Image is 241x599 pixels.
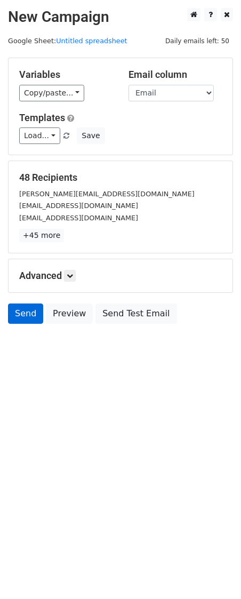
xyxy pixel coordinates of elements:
[19,69,113,81] h5: Variables
[19,85,84,101] a: Copy/paste...
[46,304,93,324] a: Preview
[19,270,222,282] h5: Advanced
[19,229,64,242] a: +45 more
[95,304,176,324] a: Send Test Email
[19,172,222,183] h5: 48 Recipients
[56,37,127,45] a: Untitled spreadsheet
[188,548,241,599] iframe: Chat Widget
[8,304,43,324] a: Send
[8,8,233,26] h2: New Campaign
[19,214,138,222] small: [EMAIL_ADDRESS][DOMAIN_NAME]
[19,127,60,144] a: Load...
[162,37,233,45] a: Daily emails left: 50
[19,190,195,198] small: [PERSON_NAME][EMAIL_ADDRESS][DOMAIN_NAME]
[128,69,222,81] h5: Email column
[19,112,65,123] a: Templates
[8,37,127,45] small: Google Sheet:
[162,35,233,47] span: Daily emails left: 50
[77,127,105,144] button: Save
[19,202,138,210] small: [EMAIL_ADDRESS][DOMAIN_NAME]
